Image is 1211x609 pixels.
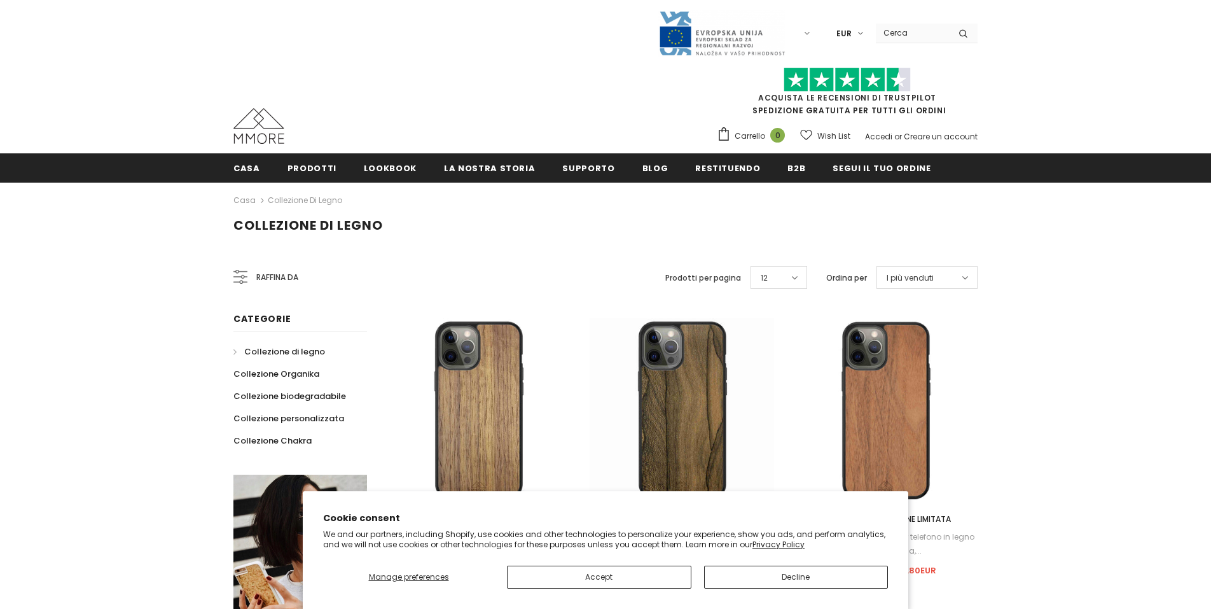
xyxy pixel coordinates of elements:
a: Carrello 0 [717,127,791,146]
span: Collezione di legno [233,216,383,234]
p: We and our partners, including Shopify, use cookies and other technologies to personalize your ex... [323,529,888,549]
a: Collezione Organika [233,363,319,385]
span: Carrello [735,130,765,143]
span: Categorie [233,312,291,325]
a: Lookbook [364,153,417,182]
input: Search Site [876,24,949,42]
a: La nostra storia [444,153,535,182]
a: Restituendo [695,153,760,182]
span: B2B [787,162,805,174]
span: Restituendo [695,162,760,174]
span: Collezione Organika [233,368,319,380]
span: Blog [642,162,668,174]
a: Privacy Policy [752,539,805,550]
button: Manage preferences [323,566,494,589]
a: Javni Razpis [658,27,785,38]
a: Collezione Chakra [233,430,312,452]
a: Segui il tuo ordine [833,153,931,182]
span: Collezione di legno [244,346,325,358]
a: supporto [562,153,614,182]
span: Segui il tuo ordine [833,162,931,174]
a: Acquista le recensioni di TrustPilot [758,92,936,103]
a: Collezione biodegradabile [233,385,346,407]
button: Accept [507,566,691,589]
span: Raffina da [256,270,298,284]
a: B2B [787,153,805,182]
span: SPEDIZIONE GRATUITA PER TUTTI GLI ORDINI [717,73,978,116]
a: Prodotti [287,153,336,182]
span: € 19.80EUR [889,564,936,577]
a: Collezione personalizzata [233,407,344,430]
span: Manage preferences [369,571,449,582]
span: La nostra storia [444,162,535,174]
button: Decline [704,566,889,589]
span: 0 [770,128,785,143]
span: I più venduti [887,272,934,284]
label: Ordina per [826,272,867,284]
img: Fidati di Pilot Stars [784,67,911,92]
img: Javni Razpis [658,10,785,57]
span: or [894,131,902,142]
a: Blog [642,153,668,182]
img: Casi MMORE [233,108,284,144]
h2: Cookie consent [323,512,888,525]
span: EUR [836,27,852,40]
a: Collezione di legno [268,195,342,206]
span: Collezione personalizzata [233,412,344,424]
a: Casa [233,193,256,208]
span: Collezione biodegradabile [233,390,346,402]
span: Collezione Chakra [233,435,312,447]
a: Casa [233,153,260,182]
label: Prodotti per pagina [665,272,741,284]
a: Creare un account [904,131,978,142]
a: Accedi [865,131,892,142]
a: Wish List [800,125,850,147]
a: Collezione di legno [233,340,325,363]
span: Casa [233,162,260,174]
span: 12 [761,272,768,284]
span: Wish List [817,130,850,143]
span: supporto [562,162,614,174]
span: Prodotti [287,162,336,174]
span: Lookbook [364,162,417,174]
